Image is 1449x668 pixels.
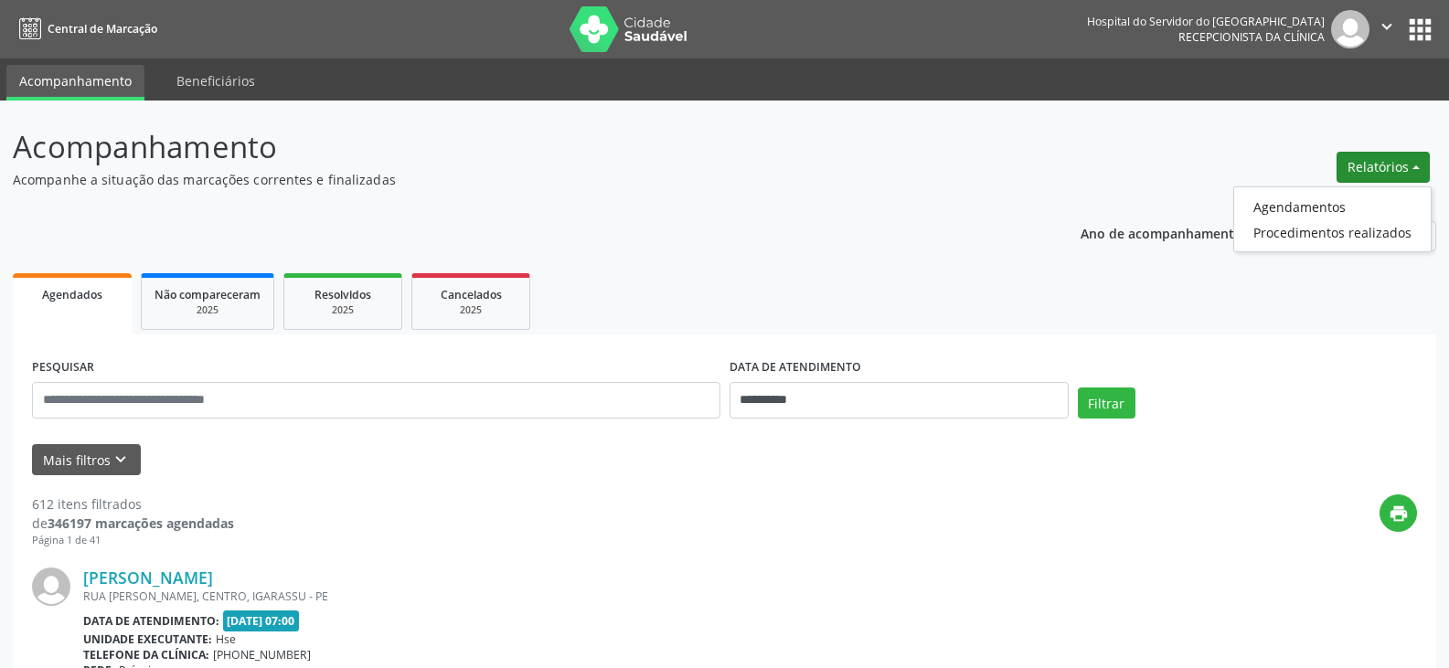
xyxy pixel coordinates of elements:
[1369,10,1404,48] button: 
[13,124,1009,170] p: Acompanhamento
[32,567,70,606] img: img
[83,647,209,663] b: Telefone da clínica:
[42,287,102,302] span: Agendados
[48,21,157,37] span: Central de Marcação
[83,588,1143,604] div: RUA [PERSON_NAME], CENTRO, IGARASSU - PE
[48,514,234,532] strong: 346197 marcações agendadas
[314,287,371,302] span: Resolvidos
[83,613,219,629] b: Data de atendimento:
[13,14,157,44] a: Central de Marcação
[164,65,268,97] a: Beneficiários
[32,354,94,382] label: PESQUISAR
[441,287,502,302] span: Cancelados
[1233,186,1432,252] ul: Relatórios
[154,303,261,317] div: 2025
[1404,14,1436,46] button: apps
[297,303,389,317] div: 2025
[32,444,141,476] button: Mais filtroskeyboard_arrow_down
[213,647,311,663] span: [PHONE_NUMBER]
[32,533,234,548] div: Página 1 de 41
[6,65,144,101] a: Acompanhamento
[83,631,212,647] b: Unidade executante:
[1234,219,1431,245] a: Procedimentos realizados
[223,610,300,631] span: [DATE] 07:00
[1380,494,1417,532] button: print
[1389,504,1409,524] i: print
[154,287,261,302] span: Não compareceram
[1337,152,1430,183] button: Relatórios
[111,450,131,470] i: keyboard_arrow_down
[32,514,234,533] div: de
[83,567,213,588] a: [PERSON_NAME]
[1234,194,1431,219] a: Agendamentos
[425,303,517,317] div: 2025
[216,631,236,647] span: Hse
[1078,387,1135,419] button: Filtrar
[1331,10,1369,48] img: img
[1178,29,1325,45] span: Recepcionista da clínica
[13,170,1009,189] p: Acompanhe a situação das marcações correntes e finalizadas
[1081,221,1242,244] p: Ano de acompanhamento
[1087,14,1325,29] div: Hospital do Servidor do [GEOGRAPHIC_DATA]
[32,494,234,514] div: 612 itens filtrados
[1377,16,1397,37] i: 
[730,354,861,382] label: DATA DE ATENDIMENTO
